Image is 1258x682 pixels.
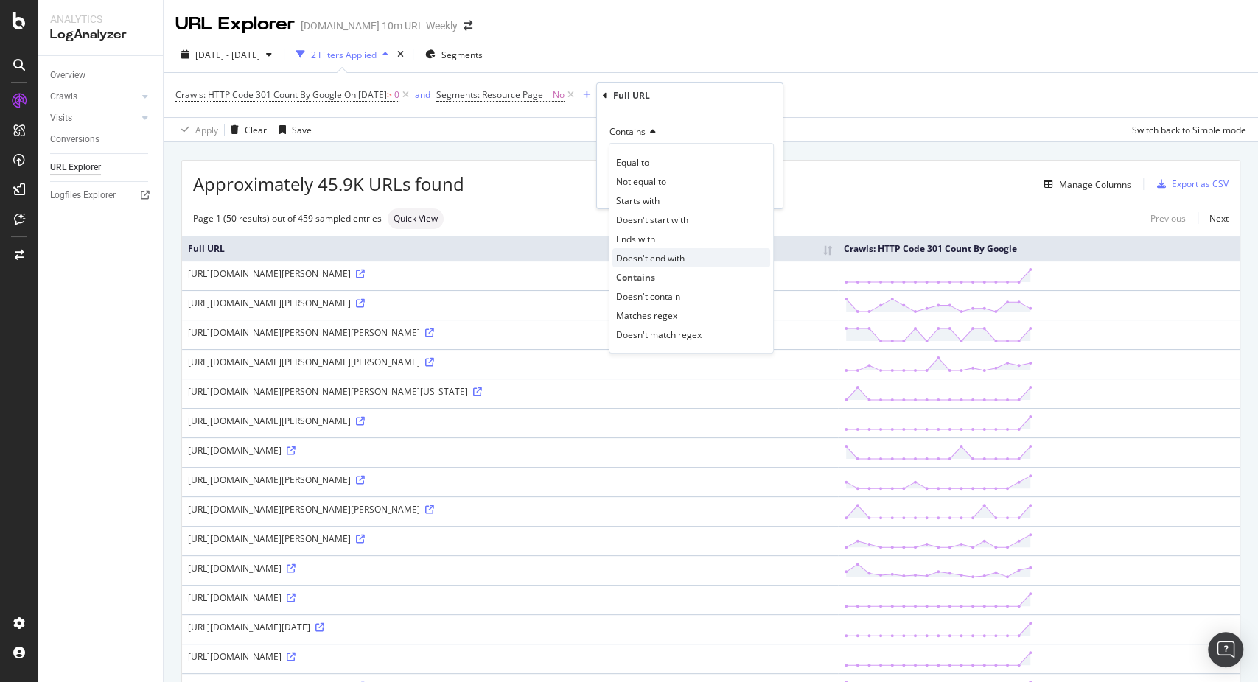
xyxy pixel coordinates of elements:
[195,49,260,61] span: [DATE] - [DATE]
[50,132,99,147] div: Conversions
[387,88,392,101] span: >
[50,27,151,43] div: LogAnalyzer
[344,88,387,101] span: On [DATE]
[175,88,342,101] span: Crawls: HTTP Code 301 Count By Google
[188,356,832,368] div: [URL][DOMAIN_NAME][PERSON_NAME][PERSON_NAME]
[1059,178,1131,191] div: Manage Columns
[188,474,832,486] div: [URL][DOMAIN_NAME][PERSON_NAME]
[415,88,430,101] div: and
[175,118,218,141] button: Apply
[311,49,377,61] div: 2 Filters Applied
[188,267,832,280] div: [URL][DOMAIN_NAME][PERSON_NAME]
[545,88,551,101] span: =
[188,503,832,516] div: [URL][DOMAIN_NAME][PERSON_NAME][PERSON_NAME]
[188,415,832,427] div: [URL][DOMAIN_NAME][PERSON_NAME]
[188,532,832,545] div: [URL][DOMAIN_NAME][PERSON_NAME]
[394,85,399,105] span: 0
[577,86,636,104] button: Add Filter
[553,85,565,105] span: No
[616,233,655,245] span: Ends with
[616,194,660,207] span: Starts with
[415,88,430,102] button: and
[193,172,464,197] span: Approximately 45.9K URLs found
[616,156,649,169] span: Equal to
[193,212,382,225] div: Page 1 (50 results) out of 459 sampled entries
[50,132,153,147] a: Conversions
[616,175,666,188] span: Not equal to
[188,326,832,339] div: [URL][DOMAIN_NAME][PERSON_NAME][PERSON_NAME]
[290,43,394,66] button: 2 Filters Applied
[225,118,267,141] button: Clear
[50,160,153,175] a: URL Explorer
[1126,118,1246,141] button: Switch back to Simple mode
[50,110,138,126] a: Visits
[394,47,407,62] div: times
[464,21,472,31] div: arrow-right-arrow-left
[616,328,702,341] span: Doesn't match regex
[50,68,85,83] div: Overview
[1038,175,1131,193] button: Manage Columns
[838,236,1240,261] th: Crawls: HTTP Code 301 Count By Google
[188,650,832,663] div: [URL][DOMAIN_NAME]
[188,591,832,604] div: [URL][DOMAIN_NAME]
[188,444,832,457] div: [URL][DOMAIN_NAME]
[50,89,77,105] div: Crawls
[50,188,116,203] div: Logfiles Explorer
[195,124,218,136] div: Apply
[188,297,832,309] div: [URL][DOMAIN_NAME][PERSON_NAME]
[1132,124,1246,136] div: Switch back to Simple mode
[245,124,267,136] div: Clear
[1151,172,1229,196] button: Export as CSV
[616,214,688,226] span: Doesn't start with
[1208,632,1243,667] div: Open Intercom Messenger
[175,12,295,37] div: URL Explorer
[182,236,838,261] th: Full URL: activate to sort column ascending
[1198,208,1229,229] a: Next
[50,89,138,105] a: Crawls
[175,43,278,66] button: [DATE] - [DATE]
[188,562,832,574] div: [URL][DOMAIN_NAME]
[609,125,646,138] span: Contains
[301,18,458,33] div: [DOMAIN_NAME] 10m URL Weekly
[273,118,312,141] button: Save
[419,43,489,66] button: Segments
[388,208,444,229] div: neutral label
[188,621,832,633] div: [URL][DOMAIN_NAME][DATE]
[603,182,649,197] button: Cancel
[292,124,312,136] div: Save
[50,68,153,83] a: Overview
[436,88,543,101] span: Segments: Resource Page
[616,309,677,322] span: Matches regex
[441,49,483,61] span: Segments
[50,160,101,175] div: URL Explorer
[1172,177,1229,190] div: Export as CSV
[394,214,438,223] span: Quick View
[616,290,680,303] span: Doesn't contain
[188,385,832,398] div: [URL][DOMAIN_NAME][PERSON_NAME][PERSON_NAME][US_STATE]
[616,252,685,264] span: Doesn't end with
[50,12,151,27] div: Analytics
[50,110,72,126] div: Visits
[613,89,650,102] div: Full URL
[616,271,655,284] span: Contains
[50,188,153,203] a: Logfiles Explorer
